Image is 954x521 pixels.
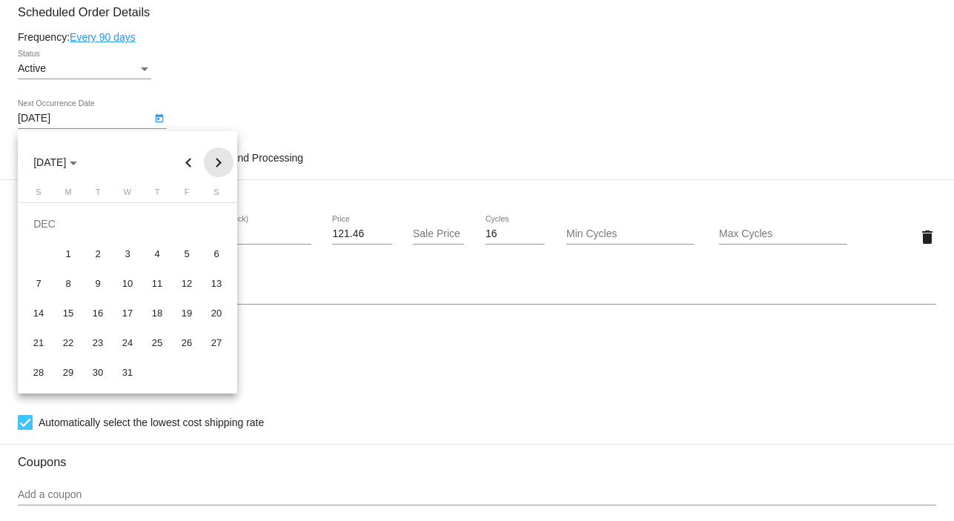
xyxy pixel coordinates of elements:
[83,188,113,202] th: Tuesday
[83,357,113,387] td: December 30, 2025
[85,359,111,385] div: 30
[204,147,233,177] button: Next month
[25,270,52,296] div: 7
[172,188,202,202] th: Friday
[24,268,53,298] td: December 7, 2025
[83,328,113,357] td: December 23, 2025
[24,357,53,387] td: December 28, 2025
[25,359,52,385] div: 28
[172,239,202,268] td: December 5, 2025
[173,329,200,356] div: 26
[85,299,111,326] div: 16
[85,270,111,296] div: 9
[202,298,231,328] td: December 20, 2025
[144,329,170,356] div: 25
[24,209,231,239] td: DEC
[85,240,111,267] div: 2
[55,299,82,326] div: 15
[202,328,231,357] td: December 27, 2025
[202,268,231,298] td: December 13, 2025
[113,298,142,328] td: December 17, 2025
[21,147,89,177] button: Choose month and year
[142,188,172,202] th: Thursday
[114,270,141,296] div: 10
[203,270,230,296] div: 13
[174,147,204,177] button: Previous month
[114,329,141,356] div: 24
[173,270,200,296] div: 12
[203,240,230,267] div: 6
[173,299,200,326] div: 19
[33,156,77,168] span: [DATE]
[142,268,172,298] td: December 11, 2025
[53,298,83,328] td: December 15, 2025
[25,329,52,356] div: 21
[53,357,83,387] td: December 29, 2025
[53,188,83,202] th: Monday
[24,188,53,202] th: Sunday
[114,299,141,326] div: 17
[53,239,83,268] td: December 1, 2025
[144,240,170,267] div: 4
[142,298,172,328] td: December 18, 2025
[113,328,142,357] td: December 24, 2025
[83,239,113,268] td: December 2, 2025
[55,359,82,385] div: 29
[25,299,52,326] div: 14
[55,240,82,267] div: 1
[55,270,82,296] div: 8
[142,239,172,268] td: December 4, 2025
[85,329,111,356] div: 23
[203,329,230,356] div: 27
[53,268,83,298] td: December 8, 2025
[24,328,53,357] td: December 21, 2025
[172,268,202,298] td: December 12, 2025
[144,299,170,326] div: 18
[144,270,170,296] div: 11
[114,240,141,267] div: 3
[202,239,231,268] td: December 6, 2025
[53,328,83,357] td: December 22, 2025
[113,188,142,202] th: Wednesday
[114,359,141,385] div: 31
[24,298,53,328] td: December 14, 2025
[173,240,200,267] div: 5
[113,268,142,298] td: December 10, 2025
[142,328,172,357] td: December 25, 2025
[83,298,113,328] td: December 16, 2025
[203,299,230,326] div: 20
[55,329,82,356] div: 22
[202,188,231,202] th: Saturday
[83,268,113,298] td: December 9, 2025
[113,239,142,268] td: December 3, 2025
[113,357,142,387] td: December 31, 2025
[172,298,202,328] td: December 19, 2025
[172,328,202,357] td: December 26, 2025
